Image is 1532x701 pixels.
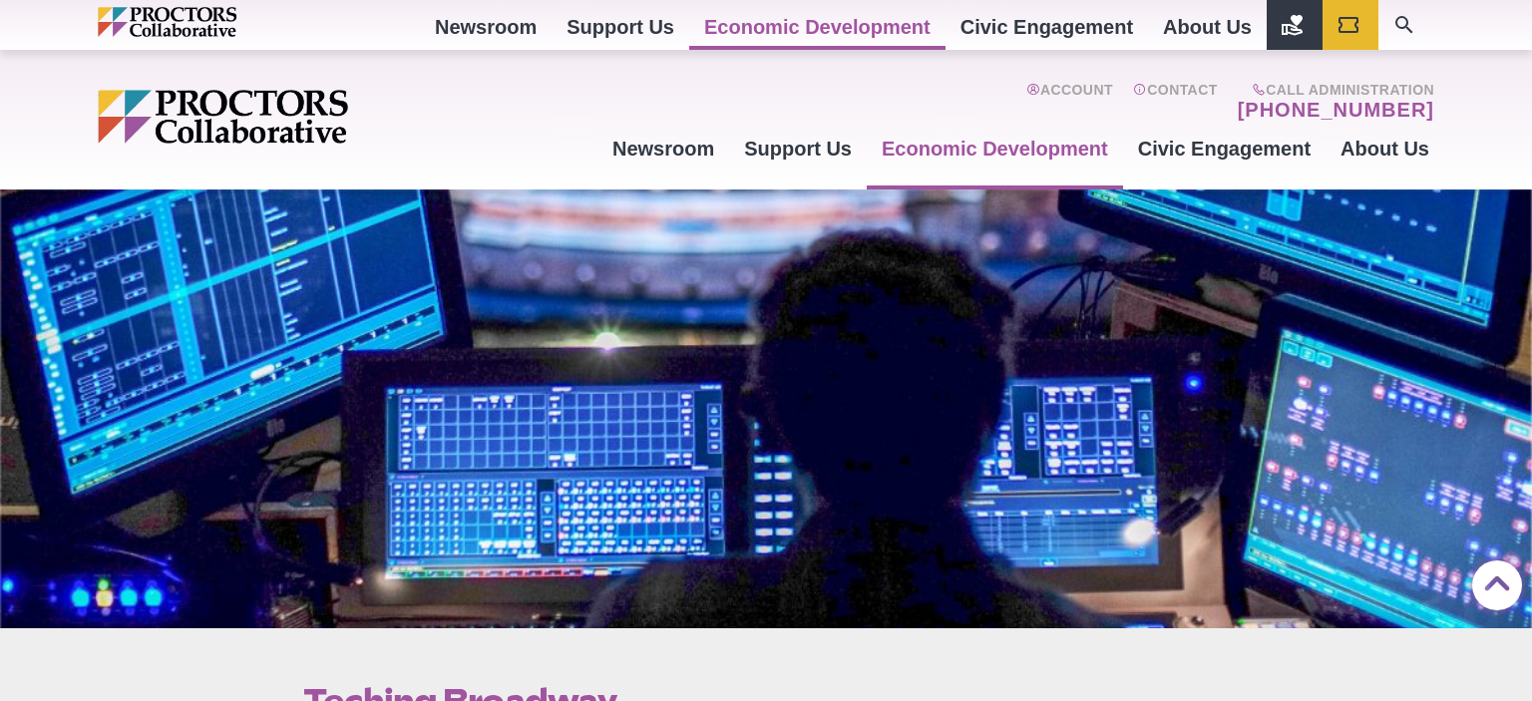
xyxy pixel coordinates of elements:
a: Civic Engagement [1123,122,1326,175]
a: Contact [1133,82,1218,122]
a: About Us [1326,122,1444,175]
a: Back to Top [1472,561,1512,601]
img: Proctors logo [98,90,502,144]
a: Support Us [729,122,867,175]
img: Proctors logo [98,7,322,37]
span: Call Administration [1232,82,1434,98]
a: Account [1026,82,1113,122]
a: [PHONE_NUMBER] [1238,98,1434,122]
a: Economic Development [867,122,1123,175]
a: Newsroom [597,122,729,175]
